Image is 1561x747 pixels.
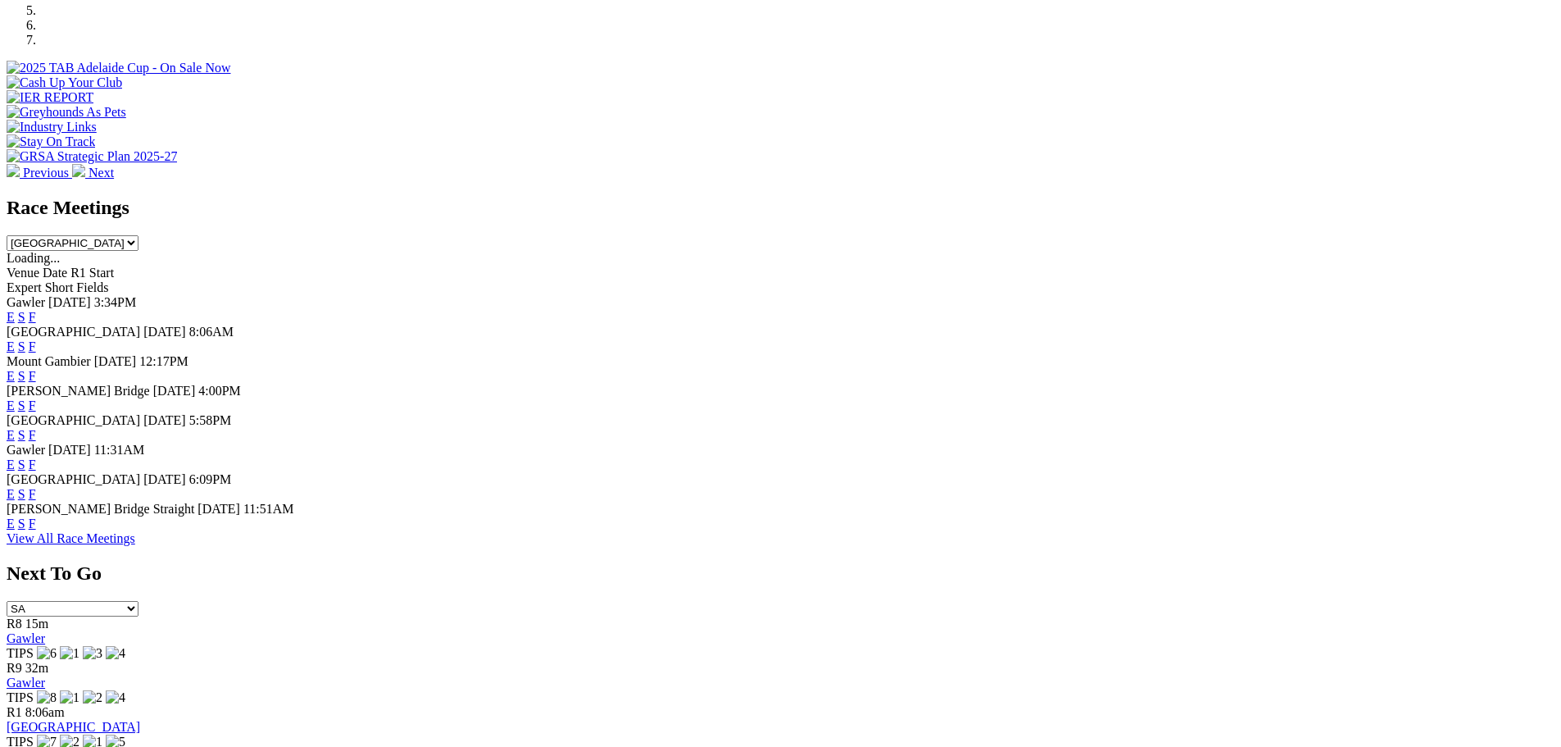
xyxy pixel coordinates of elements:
span: 4:00PM [198,384,241,398]
span: TIPS [7,646,34,660]
span: 8:06am [25,705,65,719]
a: S [18,310,25,324]
img: Industry Links [7,120,97,134]
a: [GEOGRAPHIC_DATA] [7,720,140,734]
span: [GEOGRAPHIC_DATA] [7,472,140,486]
img: 6 [37,646,57,661]
span: Previous [23,166,69,180]
a: E [7,369,15,383]
img: chevron-left-pager-white.svg [7,164,20,177]
a: E [7,517,15,531]
span: Expert [7,280,42,294]
a: S [18,487,25,501]
img: 4 [106,646,125,661]
span: R9 [7,661,22,675]
span: Venue [7,266,39,280]
a: S [18,458,25,471]
a: F [29,399,36,412]
a: Next [72,166,114,180]
span: 5:58PM [189,413,232,427]
span: 3:34PM [94,295,137,309]
a: F [29,517,36,531]
span: 11:31AM [94,443,145,457]
a: F [29,487,36,501]
span: 32m [25,661,48,675]
span: R1 Start [70,266,114,280]
span: [PERSON_NAME] Bridge Straight [7,502,194,516]
img: IER REPORT [7,90,93,105]
h2: Next To Go [7,563,1554,585]
img: Greyhounds As Pets [7,105,126,120]
a: F [29,458,36,471]
span: [DATE] [143,472,186,486]
span: [GEOGRAPHIC_DATA] [7,413,140,427]
a: E [7,339,15,353]
a: F [29,310,36,324]
span: 6:09PM [189,472,232,486]
img: 1 [60,690,79,705]
span: Mount Gambier [7,354,91,368]
a: F [29,369,36,383]
span: TIPS [7,690,34,704]
img: Cash Up Your Club [7,75,122,90]
a: E [7,458,15,471]
span: Date [43,266,67,280]
span: Loading... [7,251,60,265]
img: chevron-right-pager-white.svg [72,164,85,177]
span: [DATE] [48,295,91,309]
a: S [18,369,25,383]
span: [DATE] [143,325,186,339]
a: S [18,399,25,412]
a: Previous [7,166,72,180]
span: 11:51AM [243,502,294,516]
img: 2 [83,690,102,705]
h2: Race Meetings [7,197,1554,219]
img: Stay On Track [7,134,95,149]
a: E [7,487,15,501]
img: 1 [60,646,79,661]
a: E [7,428,15,442]
span: [GEOGRAPHIC_DATA] [7,325,140,339]
span: Fields [76,280,108,294]
span: Short [45,280,74,294]
span: R1 [7,705,22,719]
span: Gawler [7,295,45,309]
span: 8:06AM [189,325,234,339]
a: S [18,339,25,353]
span: [DATE] [153,384,196,398]
span: Gawler [7,443,45,457]
a: S [18,428,25,442]
a: Gawler [7,631,45,645]
a: Gawler [7,676,45,690]
img: 8 [37,690,57,705]
a: F [29,339,36,353]
img: 2025 TAB Adelaide Cup - On Sale Now [7,61,231,75]
img: 3 [83,646,102,661]
span: R8 [7,617,22,631]
img: 4 [106,690,125,705]
span: 12:17PM [139,354,188,368]
span: [PERSON_NAME] Bridge [7,384,150,398]
a: S [18,517,25,531]
a: View All Race Meetings [7,531,135,545]
span: Next [88,166,114,180]
span: [DATE] [143,413,186,427]
a: F [29,428,36,442]
img: GRSA Strategic Plan 2025-27 [7,149,177,164]
span: 15m [25,617,48,631]
span: [DATE] [48,443,91,457]
span: [DATE] [94,354,137,368]
a: E [7,399,15,412]
a: E [7,310,15,324]
span: [DATE] [197,502,240,516]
